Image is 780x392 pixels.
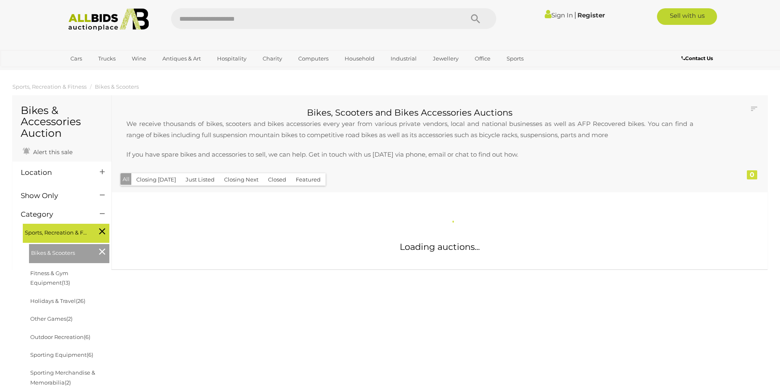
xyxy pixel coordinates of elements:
a: Cars [65,52,87,65]
a: Sports [501,52,529,65]
a: Sell with us [657,8,717,25]
a: Sporting Equipment(6) [30,351,93,358]
a: Bikes & Scooters [95,83,139,90]
span: (6) [84,334,90,340]
a: Industrial [385,52,422,65]
span: (2) [66,315,72,322]
button: Closed [263,173,291,186]
span: Bikes & Scooters [31,246,93,258]
div: 0 [747,170,757,179]
button: Featured [291,173,326,186]
h1: Bikes & Accessories Auction [21,105,103,139]
button: Closing [DATE] [131,173,181,186]
a: Contact Us [681,54,715,63]
h4: Location [21,169,87,177]
button: All [121,173,132,185]
span: (26) [76,298,85,304]
span: (6) [87,351,93,358]
img: Allbids.com.au [64,8,154,31]
span: (2) [65,379,71,386]
h4: Show Only [21,192,87,200]
span: | [574,10,576,19]
a: Office [469,52,496,65]
button: Closing Next [219,173,263,186]
h2: Bikes, Scooters and Bikes Accessories Auctions [118,108,702,117]
a: Trucks [93,52,121,65]
span: (13) [62,279,70,286]
a: Fitness & Gym Equipment(13) [30,270,70,286]
a: Antiques & Art [157,52,206,65]
span: Loading auctions... [400,242,480,252]
a: Hospitality [212,52,252,65]
a: Register [577,11,605,19]
a: Jewellery [427,52,464,65]
p: If you have spare bikes and accessories to sell, we can help. Get in touch with us [DATE] via pho... [118,149,702,160]
a: Sports, Recreation & Fitness [12,83,87,90]
a: Alert this sale [21,145,75,157]
a: Other Games(2) [30,315,72,322]
button: Search [455,8,496,29]
span: Alert this sale [31,148,72,156]
a: Outdoor Recreation(6) [30,334,90,340]
a: [GEOGRAPHIC_DATA] [65,65,135,79]
h4: Category [21,211,87,218]
a: Wine [126,52,152,65]
span: Sports, Recreation & Fitness [25,226,87,237]
a: Sporting Merchandise & Memorabilia(2) [30,369,95,385]
a: Household [339,52,380,65]
button: Just Listed [181,173,220,186]
a: Computers [293,52,334,65]
a: Charity [257,52,287,65]
a: Sign In [545,11,573,19]
a: Holidays & Travel(26) [30,298,85,304]
b: Contact Us [681,55,713,61]
p: We receive thousands of bikes, scooters and bikes accessories every year from various private ven... [118,118,702,140]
